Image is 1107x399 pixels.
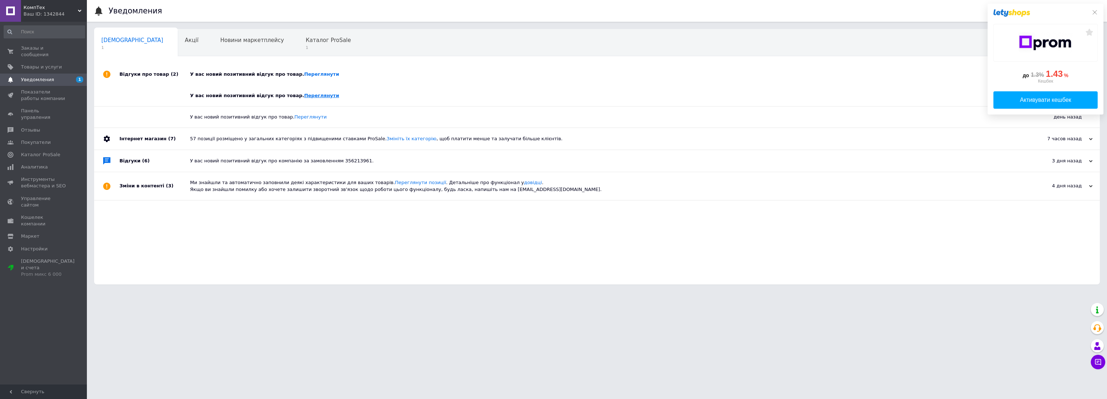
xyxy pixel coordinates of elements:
[1009,107,1100,128] div: день назад
[21,176,67,189] span: Инструменты вебмастера и SEO
[21,214,67,227] span: Кошелек компании
[166,183,173,188] span: (3)
[190,158,1020,164] div: У вас новий позитивний відгук про компанію за замовленням 356213961.
[220,37,284,43] span: Новини маркетплейсу
[24,4,78,11] span: КомпТех
[168,136,176,141] span: (7)
[21,45,67,58] span: Заказы и сообщения
[171,71,178,77] span: (2)
[1020,136,1093,142] div: 7 часов назад
[387,136,437,141] a: Змініть їх категорію
[190,71,1020,78] div: У вас новий позитивний відгук про товар.
[190,92,1009,99] div: У вас новий позитивний відгук про товар.
[21,64,62,70] span: Товары и услуги
[21,151,60,158] span: Каталог ProSale
[185,37,199,43] span: Акції
[1091,355,1105,369] button: Чат с покупателем
[306,37,351,43] span: Каталог ProSale
[119,63,190,85] div: Відгуки про товар
[21,164,48,170] span: Аналитика
[21,195,67,208] span: Управление сайтом
[304,71,339,77] a: Переглянути
[109,7,162,15] h1: Уведомления
[190,179,1020,192] div: Ми знайшли та автоматично заповнили деякі характеристики для ваших товарів. . Детальніше про функ...
[190,136,1020,142] div: 57 позиції розміщено у загальних категоріях з підвищеними ставками ProSale. , щоб платити менше т...
[21,258,75,278] span: [DEMOGRAPHIC_DATA] и счета
[101,37,163,43] span: [DEMOGRAPHIC_DATA]
[21,246,47,252] span: Настройки
[21,233,39,240] span: Маркет
[395,180,446,185] a: Переглянути позиції
[21,108,67,121] span: Панель управления
[142,158,150,163] span: (6)
[306,45,351,50] span: 1
[76,76,83,83] span: 1
[119,150,190,172] div: Відгуки
[21,76,54,83] span: Уведомления
[1020,183,1093,189] div: 4 дня назад
[524,180,542,185] a: довідці
[101,45,163,50] span: 1
[21,139,51,146] span: Покупатели
[190,114,1009,120] div: У вас новий позитивний відгук про товар.
[24,11,87,17] div: Ваш ID: 1342844
[119,128,190,150] div: Інтернет магазин
[119,172,190,200] div: Зміни в контенті
[294,114,327,120] a: Переглянути
[4,25,85,38] input: Поиск
[21,271,75,278] div: Prom микс 6 000
[304,93,339,98] a: Переглянути
[21,127,40,133] span: Отзывы
[1020,158,1093,164] div: 3 дня назад
[21,89,67,102] span: Показатели работы компании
